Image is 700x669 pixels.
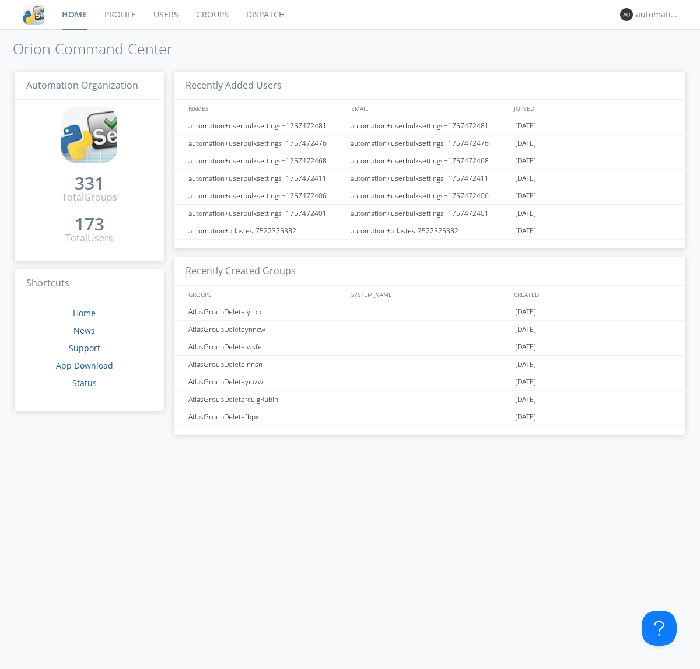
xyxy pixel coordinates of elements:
[515,338,536,356] span: [DATE]
[174,152,685,170] a: automation+userbulksettings+1757472468automation+userbulksettings+1757472468[DATE]
[72,377,97,388] a: Status
[174,373,685,391] a: AtlasGroupDeleteyiozw[DATE]
[348,286,511,303] div: SYSTEM_NAME
[174,257,685,286] h3: Recently Created Groups
[515,303,536,321] span: [DATE]
[65,232,113,245] div: Total Users
[185,117,347,134] div: automation+userbulksettings+1757472481
[185,135,347,152] div: automation+userbulksettings+1757472476
[174,117,685,135] a: automation+userbulksettings+1757472481automation+userbulksettings+1757472481[DATE]
[185,356,347,373] div: AtlasGroupDeletelnnsn
[69,342,100,353] a: Support
[348,100,511,117] div: EMAIL
[620,8,633,21] img: 373638.png
[174,303,685,321] a: AtlasGroupDeletelyrpp[DATE]
[56,360,113,371] a: App Download
[26,79,138,92] span: Automation Organization
[73,307,96,318] a: Home
[636,9,680,20] div: automation+atlas0014
[15,269,164,298] h3: Shortcuts
[174,72,685,100] h3: Recently Added Users
[174,187,685,205] a: automation+userbulksettings+1757472406automation+userbulksettings+1757472406[DATE]
[23,4,44,25] img: cddb5a64eb264b2086981ab96f4c1ba7
[185,222,347,239] div: automation+atlastest7522325382
[75,218,104,232] a: 173
[73,325,95,336] a: News
[185,303,347,320] div: AtlasGroupDeletelyrpp
[515,187,536,205] span: [DATE]
[348,135,512,152] div: automation+userbulksettings+1757472476
[185,100,345,117] div: NAMES
[75,177,104,189] div: 331
[62,191,117,204] div: Total Groups
[185,286,345,303] div: GROUPS
[511,286,674,303] div: CREATED
[642,611,677,646] iframe: Toggle Customer Support
[515,408,536,426] span: [DATE]
[348,187,512,204] div: automation+userbulksettings+1757472406
[515,135,536,152] span: [DATE]
[348,222,512,239] div: automation+atlastest7522325382
[174,135,685,152] a: automation+userbulksettings+1757472476automation+userbulksettings+1757472476[DATE]
[174,356,685,373] a: AtlasGroupDeletelnnsn[DATE]
[515,205,536,222] span: [DATE]
[75,218,104,230] div: 173
[61,107,117,163] img: cddb5a64eb264b2086981ab96f4c1ba7
[348,152,512,169] div: automation+userbulksettings+1757472468
[515,356,536,373] span: [DATE]
[515,117,536,135] span: [DATE]
[185,391,347,408] div: AtlasGroupDeletefculgRubin
[185,187,347,204] div: automation+userbulksettings+1757472406
[174,205,685,222] a: automation+userbulksettings+1757472401automation+userbulksettings+1757472401[DATE]
[174,222,685,240] a: automation+atlastest7522325382automation+atlastest7522325382[DATE]
[515,170,536,187] span: [DATE]
[174,321,685,338] a: AtlasGroupDeleteynncw[DATE]
[174,408,685,426] a: AtlasGroupDeletefbpxr[DATE]
[174,338,685,356] a: AtlasGroupDeletelwsfe[DATE]
[185,152,347,169] div: automation+userbulksettings+1757472468
[348,170,512,187] div: automation+userbulksettings+1757472411
[185,205,347,222] div: automation+userbulksettings+1757472401
[511,100,674,117] div: JOINED
[515,321,536,338] span: [DATE]
[185,408,347,425] div: AtlasGroupDeletefbpxr
[348,205,512,222] div: automation+userbulksettings+1757472401
[515,373,536,391] span: [DATE]
[174,391,685,408] a: AtlasGroupDeletefculgRubin[DATE]
[515,222,536,240] span: [DATE]
[174,170,685,187] a: automation+userbulksettings+1757472411automation+userbulksettings+1757472411[DATE]
[515,391,536,408] span: [DATE]
[75,177,104,191] a: 331
[515,152,536,170] span: [DATE]
[185,170,347,187] div: automation+userbulksettings+1757472411
[185,373,347,390] div: AtlasGroupDeleteyiozw
[185,321,347,338] div: AtlasGroupDeleteynncw
[185,338,347,355] div: AtlasGroupDeletelwsfe
[348,117,512,134] div: automation+userbulksettings+1757472481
